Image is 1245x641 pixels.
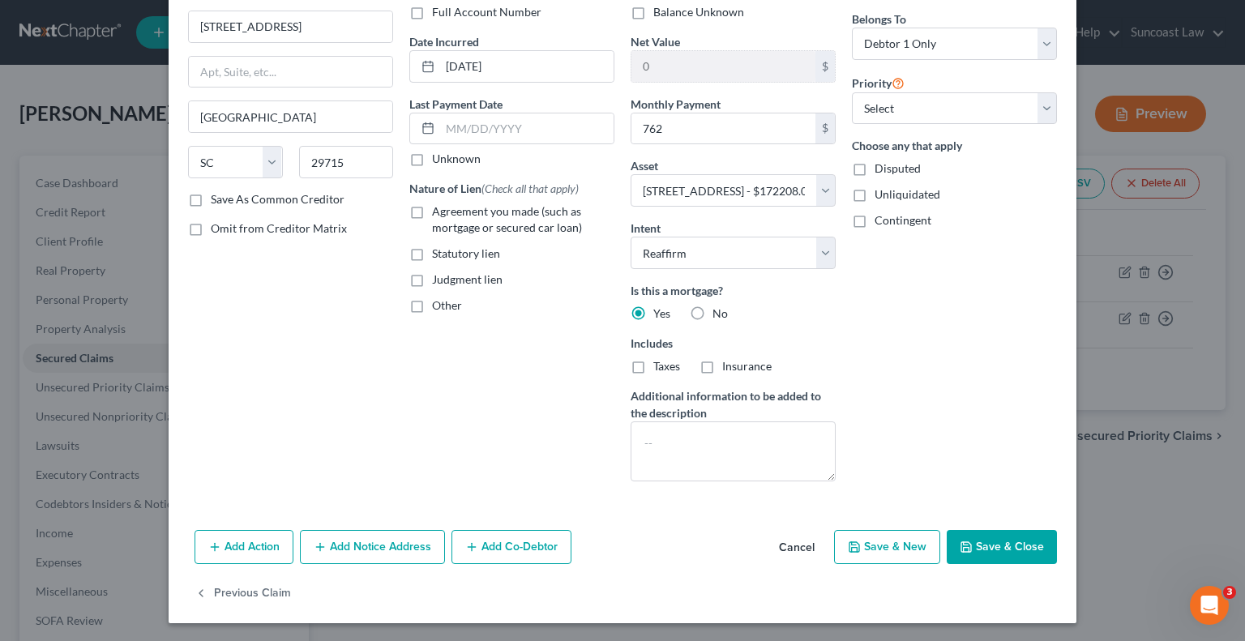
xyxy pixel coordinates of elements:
[653,359,680,373] span: Taxes
[211,191,344,207] label: Save As Common Creditor
[211,221,347,235] span: Omit from Creditor Matrix
[1190,586,1229,625] iframe: Intercom live chat
[631,335,836,352] label: Includes
[409,96,503,113] label: Last Payment Date
[712,306,728,320] span: No
[815,51,835,82] div: $
[195,577,291,611] button: Previous Claim
[852,12,906,26] span: Belongs To
[1223,586,1236,599] span: 3
[481,182,579,195] span: (Check all that apply)
[432,4,541,20] label: Full Account Number
[409,33,479,50] label: Date Incurred
[432,246,500,260] span: Statutory lien
[653,4,744,20] label: Balance Unknown
[815,113,835,144] div: $
[631,51,815,82] input: 0.00
[875,187,940,201] span: Unliquidated
[299,146,394,178] input: Enter zip...
[189,11,392,42] input: Enter address...
[834,530,940,564] button: Save & New
[432,272,503,286] span: Judgment lien
[432,204,582,234] span: Agreement you made (such as mortgage or secured car loan)
[631,220,661,237] label: Intent
[189,57,392,88] input: Apt, Suite, etc...
[631,387,836,421] label: Additional information to be added to the description
[631,33,680,50] label: Net Value
[631,159,658,173] span: Asset
[875,161,921,175] span: Disputed
[440,113,614,144] input: MM/DD/YYYY
[947,530,1057,564] button: Save & Close
[432,298,462,312] span: Other
[722,359,772,373] span: Insurance
[653,306,670,320] span: Yes
[195,530,293,564] button: Add Action
[432,151,481,167] label: Unknown
[440,51,614,82] input: MM/DD/YYYY
[409,180,579,197] label: Nature of Lien
[766,532,828,564] button: Cancel
[300,530,445,564] button: Add Notice Address
[852,73,905,92] label: Priority
[631,282,836,299] label: Is this a mortgage?
[451,530,571,564] button: Add Co-Debtor
[631,113,815,144] input: 0.00
[852,137,1057,154] label: Choose any that apply
[631,96,721,113] label: Monthly Payment
[189,101,392,132] input: Enter city...
[875,213,931,227] span: Contingent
